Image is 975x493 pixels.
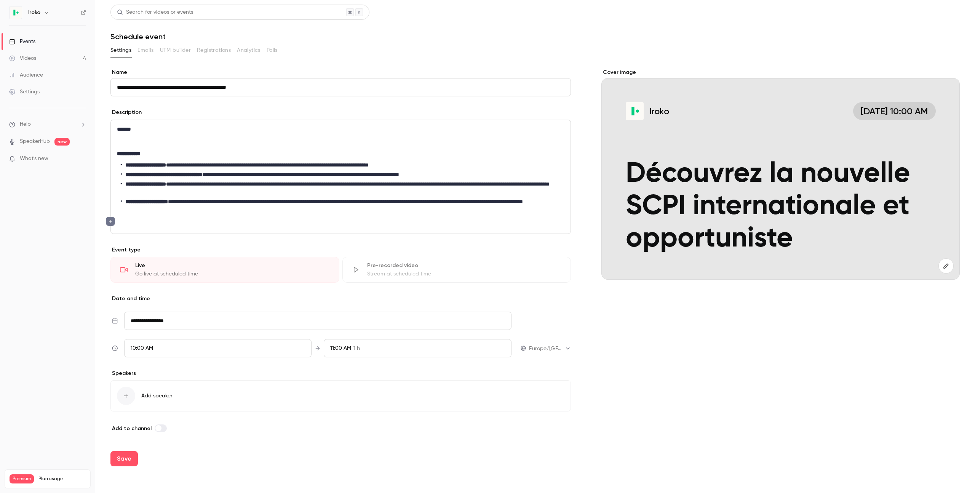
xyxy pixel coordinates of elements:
[72,485,75,489] span: 4
[110,69,571,76] label: Name
[529,345,571,352] div: Europe/[GEOGRAPHIC_DATA]
[38,476,86,482] span: Plan usage
[112,425,152,432] span: Add to channel
[10,474,34,483] span: Premium
[20,155,48,163] span: What's new
[9,88,40,96] div: Settings
[342,257,571,283] div: Pre-recorded videoStream at scheduled time
[9,120,86,128] li: help-dropdown-opener
[77,155,86,162] iframe: Noticeable Trigger
[9,71,43,79] div: Audience
[160,46,191,54] span: UTM builder
[110,295,571,303] p: Date and time
[131,346,153,351] span: 10:00 AM
[353,344,360,352] span: 1 h
[330,346,351,351] span: 11:00 AM
[9,54,36,62] div: Videos
[10,6,22,19] img: Iroko
[135,270,330,278] div: Go live at scheduled time
[324,339,511,357] div: To
[110,32,960,41] h1: Schedule event
[137,46,153,54] span: Emails
[135,262,330,269] div: Live
[110,257,339,283] div: LiveGo live at scheduled time
[626,158,936,256] p: Découvrez la nouvelle SCPI internationale et opportuniste
[111,120,571,234] div: editor
[110,120,571,234] section: description
[197,46,231,54] span: Registrations
[110,109,142,116] label: Description
[367,262,562,269] div: Pre-recorded video
[10,483,24,490] p: Videos
[110,370,571,377] p: Speakers
[20,120,31,128] span: Help
[649,105,669,117] p: Iroko
[601,69,960,76] label: Cover image
[110,44,131,56] button: Settings
[626,102,644,120] img: Découvrez la nouvelle SCPI internationale et opportuniste
[54,138,70,146] span: new
[9,38,35,45] div: Events
[124,339,312,357] div: From
[141,392,173,400] span: Add speaker
[110,451,138,466] button: Save
[110,246,571,254] p: Event type
[237,46,261,54] span: Analytics
[28,9,40,16] h6: Iroko
[367,270,562,278] div: Stream at scheduled time
[20,138,50,146] a: SpeakerHub
[117,8,193,16] div: Search for videos or events
[124,312,512,330] input: Tue, Feb 17, 2026
[853,102,936,120] span: [DATE] 10:00 AM
[267,46,278,54] span: Polls
[72,483,86,490] p: / 150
